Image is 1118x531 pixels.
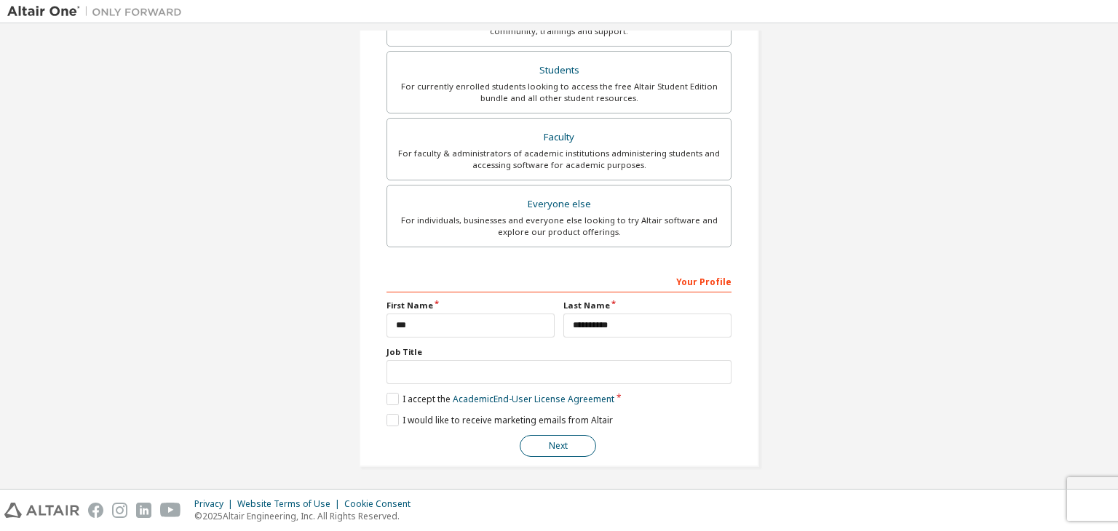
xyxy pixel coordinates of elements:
div: Students [396,60,722,81]
div: For currently enrolled students looking to access the free Altair Student Edition bundle and all ... [396,81,722,104]
div: Everyone else [396,194,722,215]
img: youtube.svg [160,503,181,518]
div: For faculty & administrators of academic institutions administering students and accessing softwa... [396,148,722,171]
div: Cookie Consent [344,498,419,510]
div: Your Profile [386,269,732,292]
label: First Name [386,300,555,311]
label: Last Name [563,300,732,311]
img: linkedin.svg [136,503,151,518]
label: I accept the [386,393,614,405]
img: altair_logo.svg [4,503,79,518]
div: For individuals, businesses and everyone else looking to try Altair software and explore our prod... [396,215,722,238]
img: Altair One [7,4,189,19]
button: Next [520,435,596,457]
img: facebook.svg [88,503,103,518]
label: Job Title [386,346,732,358]
a: Academic End-User License Agreement [453,393,614,405]
p: © 2025 Altair Engineering, Inc. All Rights Reserved. [194,510,419,522]
div: Faculty [396,127,722,148]
div: Privacy [194,498,237,510]
img: instagram.svg [112,503,127,518]
div: Website Terms of Use [237,498,344,510]
label: I would like to receive marketing emails from Altair [386,414,613,426]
